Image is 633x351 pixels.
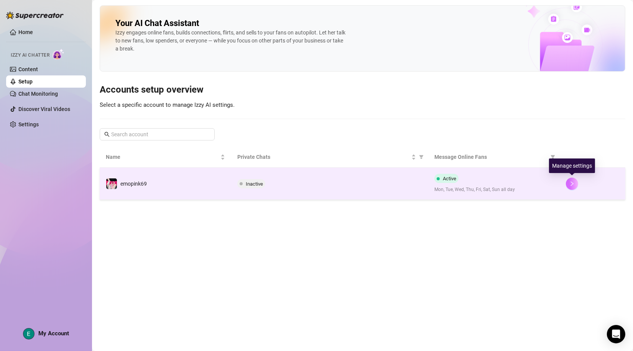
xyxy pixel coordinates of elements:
[111,130,204,139] input: Search account
[551,155,555,159] span: filter
[18,78,33,85] a: Setup
[419,155,424,159] span: filter
[11,52,49,59] span: Izzy AI Chatter
[231,147,428,168] th: Private Chats
[53,49,64,60] img: AI Chatter
[18,66,38,72] a: Content
[549,158,595,173] div: Manage settings
[18,106,70,112] a: Discover Viral Videos
[434,186,554,193] span: Mon, Tue, Wed, Thu, Fri, Sat, Sun all day
[569,181,575,186] span: right
[115,18,199,29] h2: Your AI Chat Assistant
[6,11,64,19] img: logo-BBDzfeDw.svg
[18,121,39,127] a: Settings
[23,328,34,339] img: ACg8ocI8SSjugQYdXRBcKlvPeRWRXcADlM-4kgzRHA2JmzGUidpbTw=s96-c
[18,29,33,35] a: Home
[100,101,235,108] span: Select a specific account to manage Izzy AI settings.
[106,153,219,161] span: Name
[418,151,425,163] span: filter
[566,178,578,190] button: right
[104,132,110,137] span: search
[100,147,231,168] th: Name
[246,181,263,187] span: Inactive
[120,181,147,187] span: emopink69
[443,176,456,181] span: Active
[607,325,625,343] div: Open Intercom Messenger
[100,84,625,96] h3: Accounts setup overview
[38,330,69,337] span: My Account
[434,153,548,161] span: Message Online Fans
[115,29,345,53] div: Izzy engages online fans, builds connections, flirts, and sells to your fans on autopilot. Let he...
[18,91,58,97] a: Chat Monitoring
[237,153,410,161] span: Private Chats
[106,178,117,189] img: emopink69
[549,151,557,163] span: filter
